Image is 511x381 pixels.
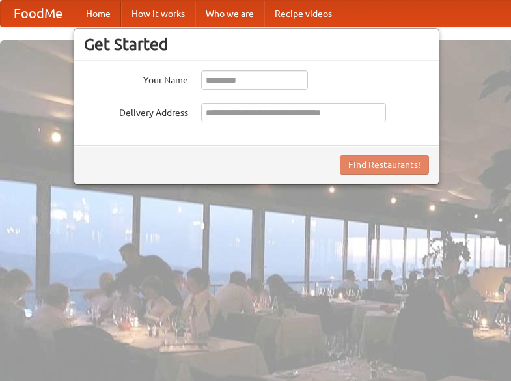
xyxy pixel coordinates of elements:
[84,35,429,54] h3: Get Started
[195,1,264,27] a: Who we are
[1,1,76,27] a: FoodMe
[76,1,121,27] a: Home
[340,155,429,175] button: Find Restaurants!
[121,1,195,27] a: How it works
[84,103,188,119] label: Delivery Address
[264,1,342,27] a: Recipe videos
[84,70,188,87] label: Your Name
